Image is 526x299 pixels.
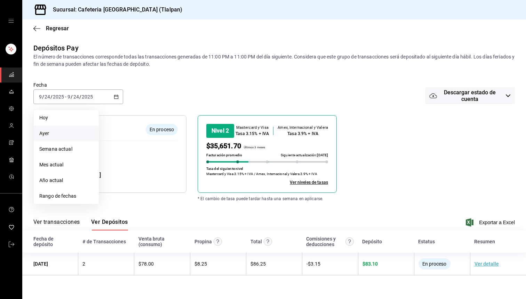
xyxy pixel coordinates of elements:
[39,177,93,184] span: Año actual
[33,82,123,87] label: Fecha
[206,142,241,150] span: $35,651.70
[138,236,186,247] div: Venta bruta (consumo)
[362,239,382,244] div: Depósito
[53,94,64,100] input: ----
[194,261,207,267] span: $ 8.25
[206,171,317,176] p: Mastercard y Visa 3.15% + IVA / Amex, Internacional y Valera 3.9% + IVA
[147,126,177,133] span: En proceso
[419,258,451,269] div: El depósito aún no se ha enviado a tu cuenta bancaria.
[194,239,212,244] div: Propina
[281,152,328,158] p: Siguiente actualización:
[420,261,449,267] span: En proceso
[236,131,269,137] div: Tasa 3.15% + IVA
[39,114,93,121] span: Hoy
[42,171,178,179] div: Fecha estimada [DATE]
[278,131,328,137] div: Tasa 3.9% + IVA
[290,179,328,186] a: Ver todos los niveles de tasas
[241,145,265,151] p: Últimos 3 meses
[79,94,81,100] span: /
[250,239,262,244] div: Total
[39,145,93,153] span: Semana actual
[46,25,69,32] span: Regresar
[33,236,74,247] div: Fecha de depósito
[22,253,78,275] td: [DATE]
[50,94,53,100] span: /
[317,153,328,157] span: [DATE]
[91,219,128,230] button: Ver Depósitos
[138,261,154,267] span: $ 78.00
[39,130,93,137] span: Ayer
[206,152,242,158] p: Facturación promedio
[278,125,328,131] div: Amex, Internacional y Valera
[186,184,433,202] div: * El cambio de tasa puede tardar hasta una semana en aplicarse.
[475,261,499,267] a: Ver detalle
[345,237,354,246] svg: Contempla comisión de ventas y propinas, IVA, cancelaciones y devoluciones.
[236,125,269,131] div: Mastercard y Visa
[47,6,182,14] h3: Sucursal: Cafeteria [GEOGRAPHIC_DATA] (Tlalpan)
[39,192,93,200] span: Rango de fechas
[33,219,128,230] div: navigation tabs
[39,94,42,100] input: --
[39,161,93,168] span: Mes actual
[425,87,515,104] button: Descargar estado de cuenta
[474,239,495,244] div: Resumen
[206,166,243,171] p: Tasa del siguiente nivel
[418,239,435,244] div: Estatus
[33,43,79,53] div: Depósitos Pay
[146,124,178,135] div: El depósito aún no se ha enviado a tu cuenta bancaria.
[44,94,50,100] input: --
[8,18,14,24] button: open drawer
[67,94,71,100] input: --
[33,219,80,230] button: Ver transacciones
[65,94,66,100] span: -
[33,53,515,68] div: El número de transacciones corresponde todas las transacciones generadas de 11:00 PM a 11:00 PM d...
[214,237,222,246] svg: Las propinas mostradas excluyen toda configuración de retención.
[206,124,234,138] div: Nivel 2
[264,237,272,246] svg: Este monto equivale al total de la venta más otros abonos antes de aplicar comisión e IVA.
[78,253,134,275] td: 2
[73,94,79,100] input: --
[362,261,378,267] span: $ 83.10
[33,25,69,32] button: Regresar
[82,239,126,244] div: # de Transacciones
[306,261,320,267] span: - $ 3.15
[250,261,266,267] span: $ 86.25
[42,94,44,100] span: /
[81,94,93,100] input: ----
[437,89,503,102] span: Descargar estado de cuenta
[306,236,344,247] div: Comisiones y deducciones
[71,94,73,100] span: /
[467,218,515,227] button: Exportar a Excel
